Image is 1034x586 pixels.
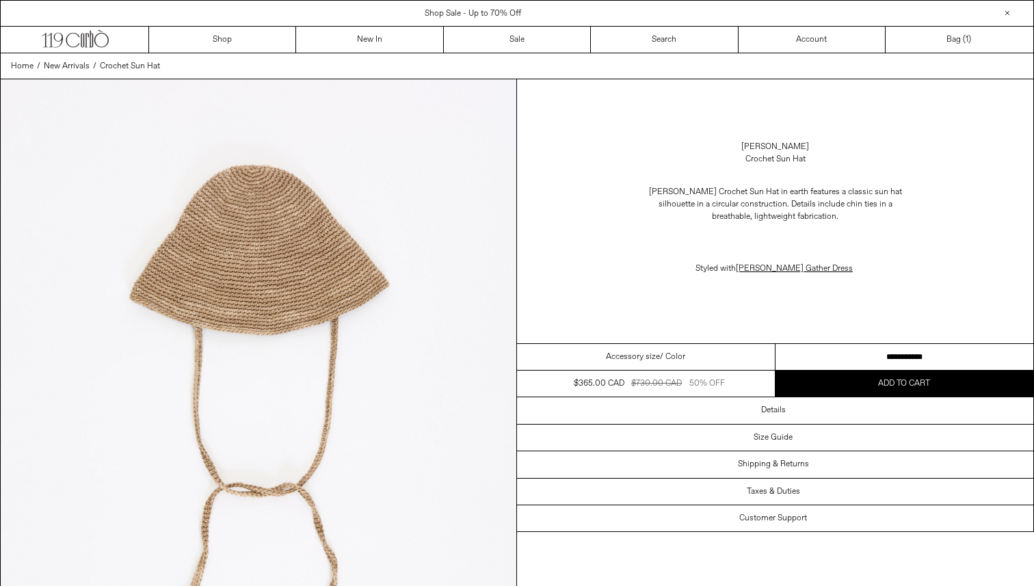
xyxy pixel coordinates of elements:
[761,405,786,415] h3: Details
[93,60,96,72] span: /
[631,377,682,390] div: $730.00 CAD
[37,60,40,72] span: /
[739,27,886,53] a: Account
[747,487,800,496] h3: Taxes & Duties
[689,377,725,390] div: 50% OFF
[100,60,160,72] a: Crochet Sun Hat
[966,34,968,45] span: 1
[100,61,160,72] span: Crochet Sun Hat
[11,60,34,72] a: Home
[775,371,1034,397] button: Add to cart
[739,514,807,523] h3: Customer Support
[886,27,1033,53] a: Bag ()
[736,263,855,274] a: [PERSON_NAME] Gather Dress
[606,351,660,363] span: Accessory size
[878,378,930,389] span: Add to cart
[44,61,90,72] span: New Arrivals
[966,34,971,46] span: )
[754,433,793,442] h3: Size Guide
[639,256,912,282] p: Styled with
[149,27,296,53] a: Shop
[44,60,90,72] a: New Arrivals
[11,61,34,72] span: Home
[444,27,591,53] a: Sale
[639,179,912,230] p: [PERSON_NAME] Crochet Sun Hat in earth features a classic sun hat silhouette in a circular constr...
[574,377,624,390] div: $365.00 CAD
[738,460,809,469] h3: Shipping & Returns
[425,8,521,19] a: Shop Sale - Up to 70% Off
[745,153,806,165] div: Crochet Sun Hat
[591,27,738,53] a: Search
[741,141,809,153] a: [PERSON_NAME]
[660,351,685,363] span: / Color
[296,27,443,53] a: New In
[736,263,853,274] span: [PERSON_NAME] Gather Dress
